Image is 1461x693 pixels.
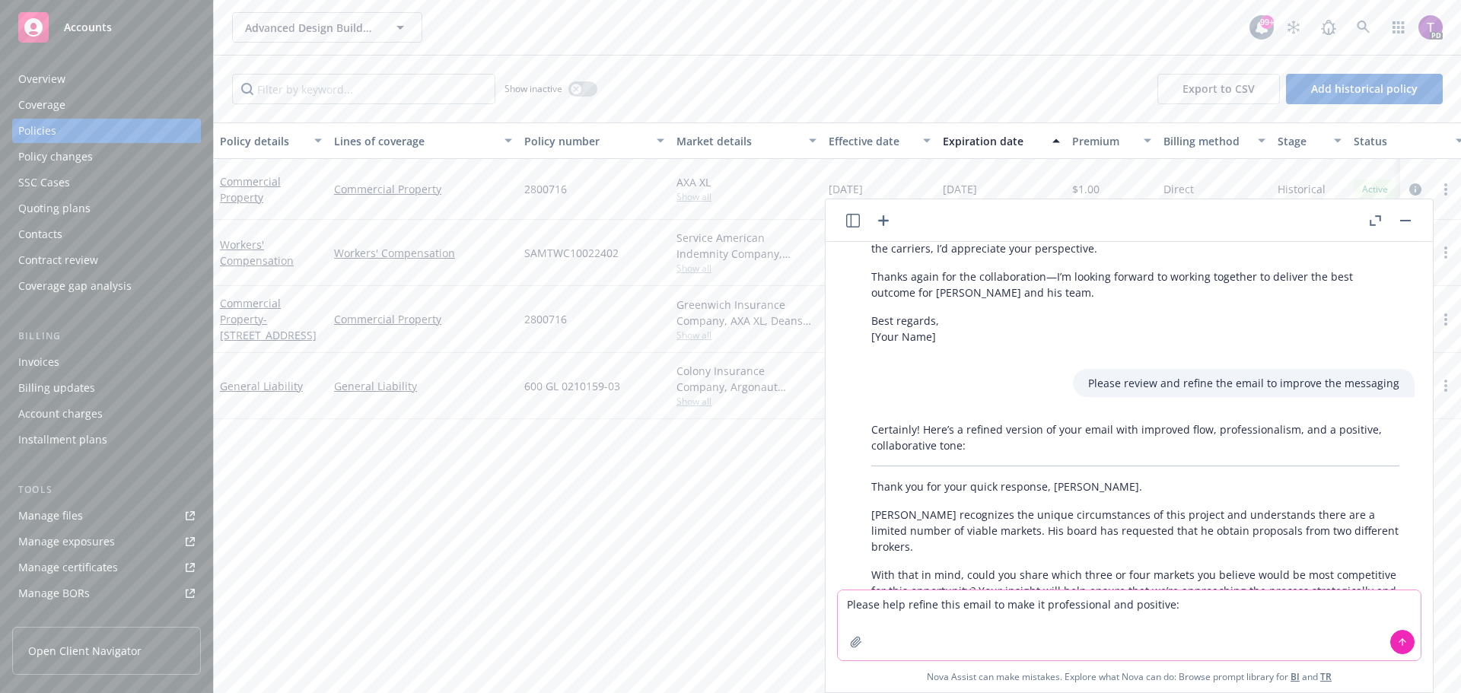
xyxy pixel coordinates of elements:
[1437,377,1455,395] a: more
[524,378,620,394] span: 600 GL 0210159-03
[18,119,56,143] div: Policies
[232,74,495,104] input: Filter by keyword...
[18,170,70,195] div: SSC Cases
[670,122,823,159] button: Market details
[676,174,816,190] div: AXA XL
[1182,81,1255,96] span: Export to CSV
[12,402,201,426] a: Account charges
[12,222,201,246] a: Contacts
[524,311,567,327] span: 2800716
[214,122,328,159] button: Policy details
[1066,122,1157,159] button: Premium
[505,82,562,95] span: Show inactive
[334,245,512,261] a: Workers' Compensation
[676,329,816,342] span: Show all
[18,222,62,246] div: Contacts
[676,262,816,275] span: Show all
[12,6,201,49] a: Accounts
[12,274,201,298] a: Coverage gap analysis
[937,122,1066,159] button: Expiration date
[518,122,670,159] button: Policy number
[12,119,201,143] a: Policies
[1437,243,1455,262] a: more
[524,133,648,149] div: Policy number
[18,428,107,452] div: Installment plans
[1437,180,1455,199] a: more
[524,245,619,261] span: SAMTWC10022402
[676,395,816,408] span: Show all
[1157,74,1280,104] button: Export to CSV
[18,529,115,554] div: Manage exposures
[871,313,1399,345] p: Best regards, [Your Name]
[12,482,201,497] div: Tools
[676,133,800,149] div: Market details
[1163,133,1249,149] div: Billing method
[232,12,422,43] button: Advanced Design Builders, Inc.
[18,196,91,221] div: Quoting plans
[12,529,201,554] a: Manage exposures
[18,93,65,117] div: Coverage
[943,181,977,197] span: [DATE]
[1272,122,1348,159] button: Stage
[1406,180,1424,199] a: circleInformation
[220,174,281,205] a: Commercial Property
[12,555,201,580] a: Manage certificates
[12,350,201,374] a: Invoices
[1278,12,1309,43] a: Stop snowing
[1088,375,1399,391] p: Please review and refine the email to improve the messaging
[871,269,1399,300] p: Thanks again for the collaboration—I’m looking forward to working together to deliver the best ou...
[220,133,305,149] div: Policy details
[28,643,142,659] span: Open Client Navigator
[12,248,201,272] a: Contract review
[676,230,816,262] div: Service American Indemnity Company, Service American Indemnity Company, Method Insurance
[12,145,201,169] a: Policy changes
[12,170,201,195] a: SSC Cases
[334,133,495,149] div: Lines of coverage
[12,428,201,452] a: Installment plans
[1278,133,1325,149] div: Stage
[12,504,201,528] a: Manage files
[220,296,317,342] a: Commercial Property
[18,376,95,400] div: Billing updates
[220,237,294,268] a: Workers' Compensation
[18,145,93,169] div: Policy changes
[12,607,201,631] a: Summary of insurance
[18,581,90,606] div: Manage BORs
[838,590,1421,660] textarea: Please help refine this email to make it professional and positive:
[1260,15,1274,29] div: 99+
[18,402,103,426] div: Account charges
[1437,310,1455,329] a: more
[18,555,118,580] div: Manage certificates
[18,607,134,631] div: Summary of insurance
[829,133,914,149] div: Effective date
[328,122,518,159] button: Lines of coverage
[12,196,201,221] a: Quoting plans
[871,507,1399,555] p: [PERSON_NAME] recognizes the unique circumstances of this project and understands there are a lim...
[1360,183,1390,196] span: Active
[1313,12,1344,43] a: Report a Bug
[1354,133,1447,149] div: Status
[676,190,816,203] span: Show all
[334,181,512,197] a: Commercial Property
[245,20,377,36] span: Advanced Design Builders, Inc.
[18,350,59,374] div: Invoices
[943,133,1043,149] div: Expiration date
[1348,12,1379,43] a: Search
[334,378,512,394] a: General Liability
[1278,181,1326,197] span: Historical
[829,181,863,197] span: [DATE]
[18,504,83,528] div: Manage files
[871,478,1399,494] p: Thank you for your quick response, [PERSON_NAME].
[12,329,201,344] div: Billing
[1311,81,1418,96] span: Add historical policy
[12,67,201,91] a: Overview
[676,363,816,395] div: Colony Insurance Company, Argonaut Insurance Company (Argo), Amwins
[12,581,201,606] a: Manage BORs
[1291,670,1300,683] a: BI
[676,297,816,329] div: Greenwich Insurance Company, AXA XL, Deans and [PERSON_NAME]
[524,181,567,197] span: 2800716
[1320,670,1332,683] a: TR
[1163,181,1194,197] span: Direct
[18,248,98,272] div: Contract review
